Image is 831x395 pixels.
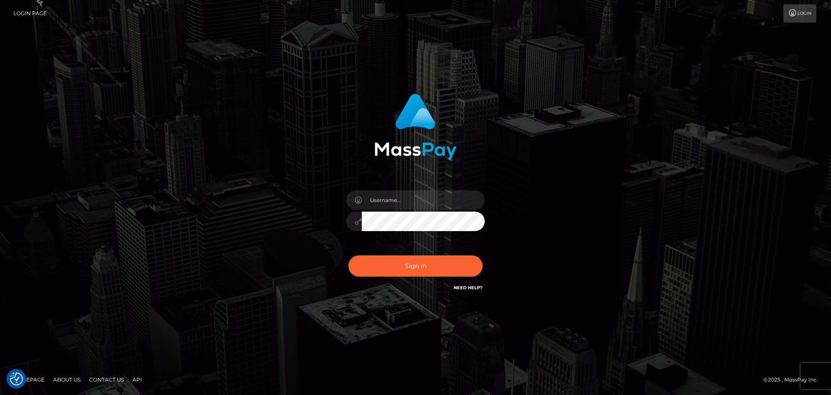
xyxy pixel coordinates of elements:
[50,373,84,386] a: About Us
[362,190,485,210] input: Username...
[13,4,47,23] a: Login Page
[86,373,127,386] a: Contact Us
[374,94,457,160] img: MassPay Login
[10,373,48,386] a: Homepage
[763,375,825,385] div: © 2025 , MassPay Inc.
[10,372,23,385] img: Revisit consent button
[454,285,483,291] a: Need Help?
[783,4,816,23] a: Login
[10,372,23,385] button: Consent Preferences
[348,255,483,277] button: Sign in
[129,373,145,386] a: API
